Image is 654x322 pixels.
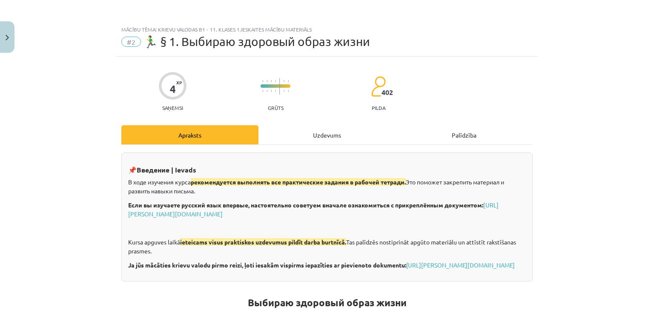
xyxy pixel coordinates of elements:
[372,105,385,111] p: pilda
[128,261,406,269] strong: Ja jūs mācāties krievu valodu pirmo reizi, ļoti iesakām vispirms iepazīties ar pievienoto dokumentu:
[371,76,386,97] img: students-c634bb4e5e11cddfef0936a35e636f08e4e9abd3cc4e673bd6f9a4125e45ecb1.svg
[128,201,483,209] strong: Если вы изучаете русский язык впервые, настоятельно советуем вначале ознакомиться с прикреплённым...
[258,125,396,144] div: Uzdevums
[279,78,280,95] img: icon-long-line-d9ea69661e0d244f92f715978eff75569469978d946b2353a9bb055b3ed8787d.svg
[121,125,258,144] div: Apraksts
[267,90,267,92] img: icon-short-line-57e1e144782c952c97e751825c79c345078a6d821885a25fce030b3d8c18986b.svg
[159,105,186,111] p: Saņemsi
[128,159,526,175] h3: 📌
[248,296,407,309] strong: Выбираю здоровый образ жизни
[406,261,515,269] a: [URL][PERSON_NAME][DOMAIN_NAME]
[284,80,284,82] img: icon-short-line-57e1e144782c952c97e751825c79c345078a6d821885a25fce030b3d8c18986b.svg
[170,83,176,95] div: 4
[268,105,284,111] p: Grūts
[143,34,370,49] span: 🏃‍♂️ § 1. Выбираю здоровый образ жизни
[262,90,263,92] img: icon-short-line-57e1e144782c952c97e751825c79c345078a6d821885a25fce030b3d8c18986b.svg
[267,80,267,82] img: icon-short-line-57e1e144782c952c97e751825c79c345078a6d821885a25fce030b3d8c18986b.svg
[191,178,406,186] span: рекомендуется выполнять все практические задания в рабочей тетради.
[121,26,533,32] div: Mācību tēma: Krievu valodas b1 - 11. klases 1.ieskaites mācību materiāls
[128,178,526,195] p: В ходе изучения курса Это поможет закрепить материал и развить навыки письма.
[121,37,141,47] span: #2
[6,35,9,40] img: icon-close-lesson-0947bae3869378f0d4975bcd49f059093ad1ed9edebbc8119c70593378902aed.svg
[137,165,196,174] strong: Введение | Ievads
[284,90,284,92] img: icon-short-line-57e1e144782c952c97e751825c79c345078a6d821885a25fce030b3d8c18986b.svg
[275,80,276,82] img: icon-short-line-57e1e144782c952c97e751825c79c345078a6d821885a25fce030b3d8c18986b.svg
[128,238,526,256] p: Kursa apguves laikā Tas palīdzēs nostiprināt apgūto materiālu un attīstīt rakstīšanas prasmes.
[275,90,276,92] img: icon-short-line-57e1e144782c952c97e751825c79c345078a6d821885a25fce030b3d8c18986b.svg
[128,201,499,218] a: [URL][PERSON_NAME][DOMAIN_NAME]
[262,80,263,82] img: icon-short-line-57e1e144782c952c97e751825c79c345078a6d821885a25fce030b3d8c18986b.svg
[396,125,533,144] div: Palīdzība
[381,89,393,96] span: 402
[176,80,182,85] span: XP
[180,238,346,246] span: ieteicams visus praktiskos uzdevumus pildīt darba burtnīcā.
